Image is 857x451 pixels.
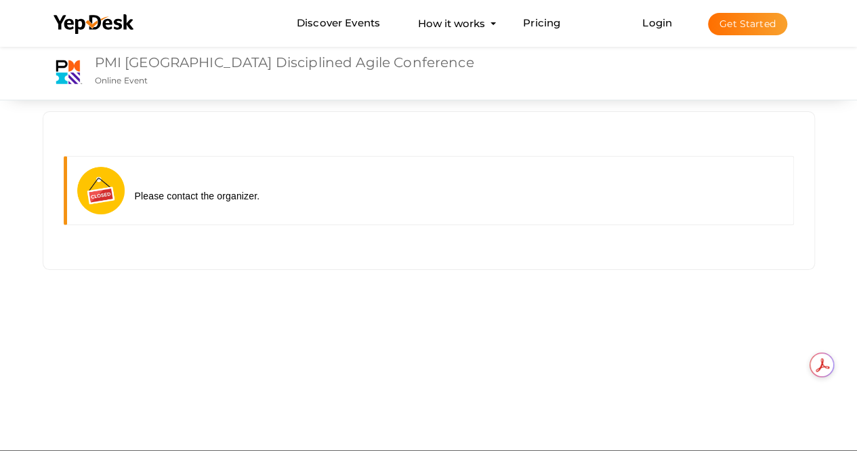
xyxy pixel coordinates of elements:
[77,167,135,214] img: closed.png
[708,13,787,35] button: Get Started
[135,191,260,201] span: Please contact the organizer.
[56,57,85,87] img: WV8XD7NY_small.png
[642,16,672,29] a: Login
[523,11,560,36] a: Pricing
[297,11,380,36] a: Discover Events
[95,54,474,71] a: PMI [GEOGRAPHIC_DATA] Disciplined Agile Conference
[95,75,524,86] p: Online Event
[414,11,489,36] button: How it works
